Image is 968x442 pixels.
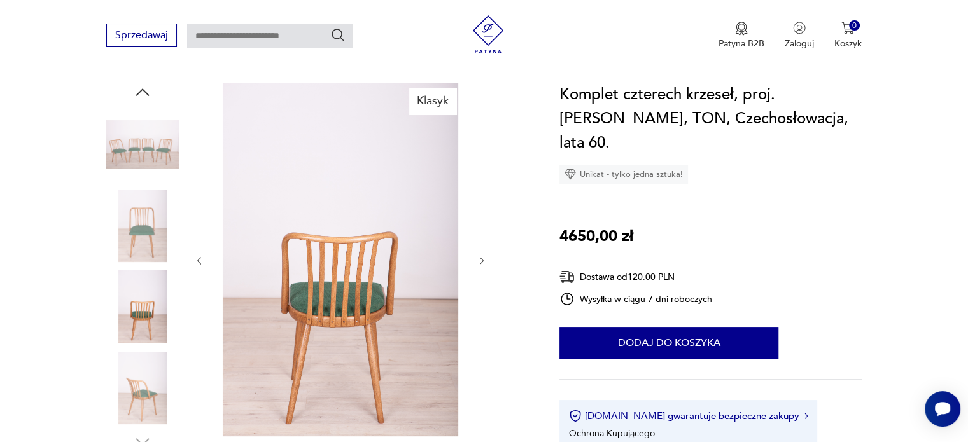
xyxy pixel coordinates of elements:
[469,15,507,53] img: Patyna - sklep z meblami i dekoracjami vintage
[409,88,456,114] div: Klasyk
[735,22,748,36] img: Ikona medalu
[106,24,177,47] button: Sprzedawaj
[793,22,806,34] img: Ikonka użytkownika
[569,427,655,439] li: Ochrona Kupującego
[559,224,633,249] p: 4650,00 zł
[719,38,764,50] p: Patyna B2B
[719,22,764,50] button: Patyna B2B
[834,38,862,50] p: Koszyk
[849,20,860,31] div: 0
[804,413,808,419] img: Ikona strzałki w prawo
[834,22,862,50] button: 0Koszyk
[841,22,854,34] img: Ikona koszyka
[719,22,764,50] a: Ikona medaluPatyna B2B
[559,165,688,184] div: Unikat - tylko jedna sztuka!
[559,291,712,307] div: Wysyłka w ciągu 7 dni roboczych
[785,22,814,50] button: Zaloguj
[925,391,960,427] iframe: Smartsupp widget button
[106,190,179,262] img: Zdjęcie produktu Komplet czterech krzeseł, proj. A. Suman, TON, Czechosłowacja, lata 60.
[106,270,179,343] img: Zdjęcie produktu Komplet czterech krzeseł, proj. A. Suman, TON, Czechosłowacja, lata 60.
[218,83,463,436] img: Zdjęcie produktu Komplet czterech krzeseł, proj. A. Suman, TON, Czechosłowacja, lata 60.
[565,169,576,180] img: Ikona diamentu
[106,352,179,424] img: Zdjęcie produktu Komplet czterech krzeseł, proj. A. Suman, TON, Czechosłowacja, lata 60.
[559,269,575,285] img: Ikona dostawy
[106,32,177,41] a: Sprzedawaj
[330,27,346,43] button: Szukaj
[569,410,808,422] button: [DOMAIN_NAME] gwarantuje bezpieczne zakupy
[559,327,778,359] button: Dodaj do koszyka
[106,108,179,181] img: Zdjęcie produktu Komplet czterech krzeseł, proj. A. Suman, TON, Czechosłowacja, lata 60.
[785,38,814,50] p: Zaloguj
[559,83,862,155] h1: Komplet czterech krzeseł, proj. [PERSON_NAME], TON, Czechosłowacja, lata 60.
[569,410,582,422] img: Ikona certyfikatu
[559,269,712,285] div: Dostawa od 120,00 PLN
